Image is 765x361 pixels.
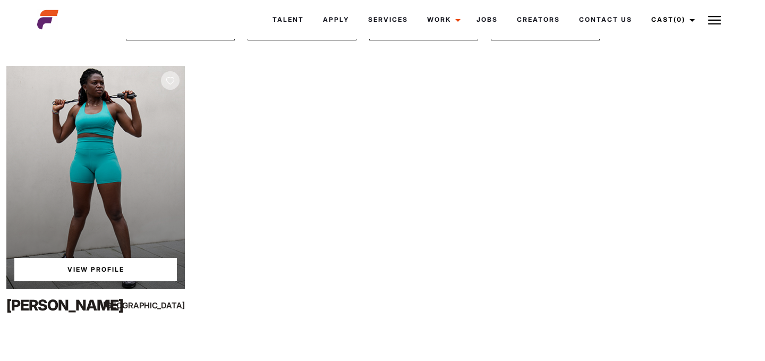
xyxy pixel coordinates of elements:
a: Work [418,5,467,34]
a: Jobs [467,5,507,34]
img: cropped-aefm-brand-fav-22-square.png [37,9,58,30]
a: View Maureen'sProfile [14,258,177,281]
a: Cast(0) [642,5,701,34]
a: Creators [507,5,569,34]
span: (0) [674,15,685,23]
img: Burger icon [708,14,721,27]
a: Services [359,5,418,34]
div: [PERSON_NAME] [6,295,114,316]
a: Apply [313,5,359,34]
a: Talent [263,5,313,34]
div: [GEOGRAPHIC_DATA] [131,299,185,312]
a: Contact Us [569,5,642,34]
